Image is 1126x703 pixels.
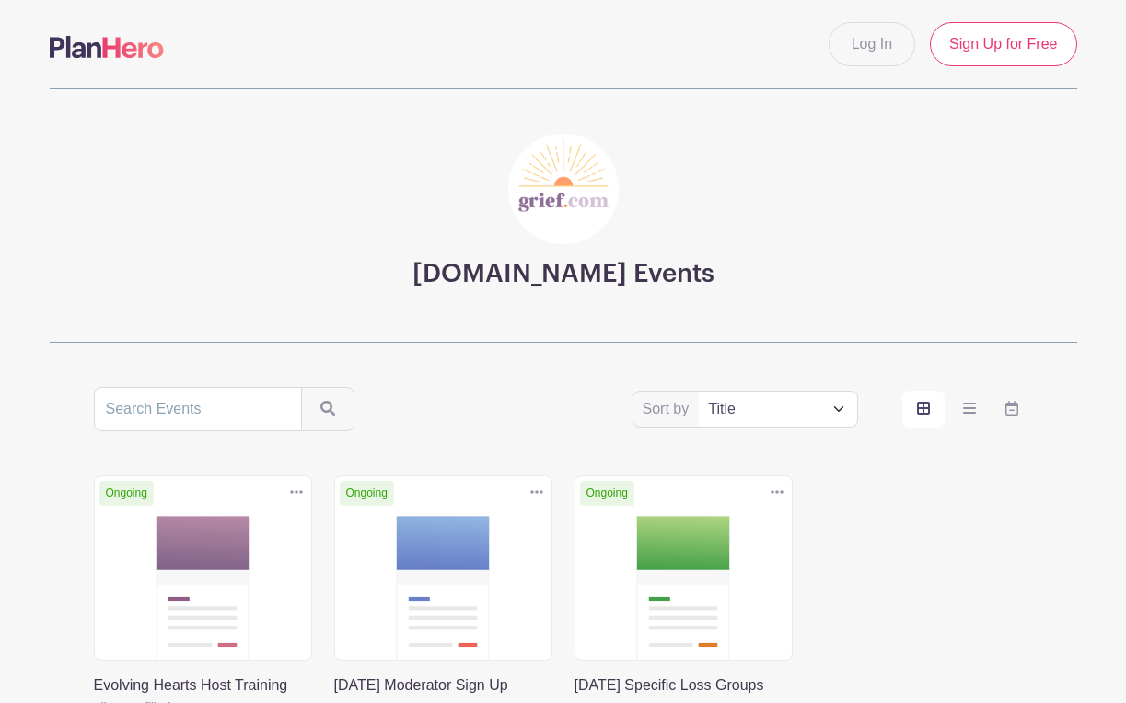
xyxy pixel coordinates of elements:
[412,259,714,290] h3: [DOMAIN_NAME] Events
[930,22,1076,66] a: Sign Up for Free
[643,398,695,420] label: Sort by
[508,134,619,244] img: grief-logo-planhero.png
[902,391,1033,428] div: order and view
[50,36,164,58] img: logo-507f7623f17ff9eddc593b1ce0a138ce2505c220e1c5a4e2b4648c50719b7d32.svg
[94,387,302,431] input: Search Events
[829,22,915,66] a: Log In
